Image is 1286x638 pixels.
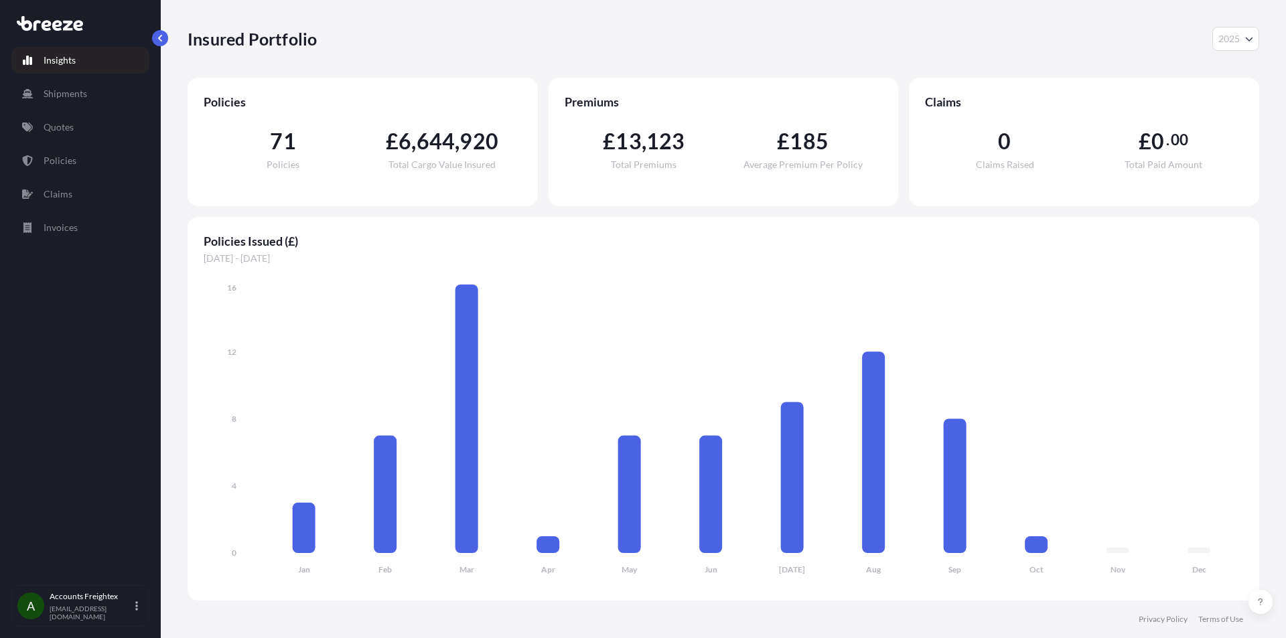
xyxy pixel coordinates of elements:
[1171,135,1188,145] span: 00
[270,131,295,152] span: 71
[1029,564,1044,574] tspan: Oct
[411,131,416,152] span: ,
[948,564,961,574] tspan: Sep
[998,131,1011,152] span: 0
[386,131,399,152] span: £
[204,233,1243,249] span: Policies Issued (£)
[455,131,459,152] span: ,
[616,131,641,152] span: 13
[603,131,616,152] span: £
[611,160,676,169] span: Total Premiums
[298,564,310,574] tspan: Jan
[1198,614,1243,625] a: Terms of Use
[642,131,646,152] span: ,
[790,131,829,152] span: 185
[27,599,35,613] span: A
[44,87,87,100] p: Shipments
[622,564,638,574] tspan: May
[50,605,133,621] p: [EMAIL_ADDRESS][DOMAIN_NAME]
[11,114,149,141] a: Quotes
[976,160,1034,169] span: Claims Raised
[1125,160,1202,169] span: Total Paid Amount
[646,131,685,152] span: 123
[1151,131,1164,152] span: 0
[1111,564,1126,574] tspan: Nov
[459,564,474,574] tspan: Mar
[11,47,149,74] a: Insights
[232,414,236,424] tspan: 8
[743,160,863,169] span: Average Premium Per Policy
[399,131,411,152] span: 6
[232,548,236,558] tspan: 0
[378,564,392,574] tspan: Feb
[227,347,236,357] tspan: 12
[267,160,299,169] span: Policies
[204,94,522,110] span: Policies
[188,28,317,50] p: Insured Portfolio
[11,80,149,107] a: Shipments
[204,252,1243,265] span: [DATE] - [DATE]
[50,591,133,602] p: Accounts Freightex
[44,54,76,67] p: Insights
[866,564,881,574] tspan: Aug
[232,481,236,491] tspan: 4
[1212,27,1259,51] button: Year Selector
[565,94,883,110] span: Premiums
[44,187,72,201] p: Claims
[11,181,149,208] a: Claims
[11,214,149,241] a: Invoices
[1139,614,1188,625] a: Privacy Policy
[925,94,1243,110] span: Claims
[1218,32,1240,46] span: 2025
[417,131,455,152] span: 644
[779,564,805,574] tspan: [DATE]
[777,131,790,152] span: £
[1192,564,1206,574] tspan: Dec
[388,160,496,169] span: Total Cargo Value Insured
[1139,131,1151,152] span: £
[1166,135,1169,145] span: .
[44,154,76,167] p: Policies
[44,121,74,134] p: Quotes
[227,283,236,293] tspan: 16
[44,221,78,234] p: Invoices
[459,131,498,152] span: 920
[11,147,149,174] a: Policies
[705,564,717,574] tspan: Jun
[541,564,555,574] tspan: Apr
